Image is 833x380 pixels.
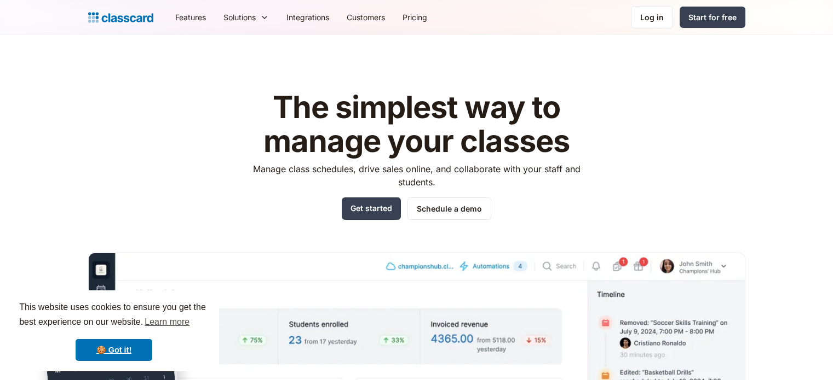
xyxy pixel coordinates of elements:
[166,5,215,30] a: Features
[342,197,401,220] a: Get started
[631,6,673,28] a: Log in
[338,5,394,30] a: Customers
[243,162,590,189] p: Manage class schedules, drive sales online, and collaborate with your staff and students.
[278,5,338,30] a: Integrations
[76,339,152,361] a: dismiss cookie message
[215,5,278,30] div: Solutions
[19,301,209,330] span: This website uses cookies to ensure you get the best experience on our website.
[88,10,153,25] a: Logo
[407,197,491,220] a: Schedule a demo
[223,11,256,23] div: Solutions
[640,11,664,23] div: Log in
[688,11,737,23] div: Start for free
[143,314,191,330] a: learn more about cookies
[243,91,590,158] h1: The simplest way to manage your classes
[394,5,436,30] a: Pricing
[9,290,219,371] div: cookieconsent
[680,7,745,28] a: Start for free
